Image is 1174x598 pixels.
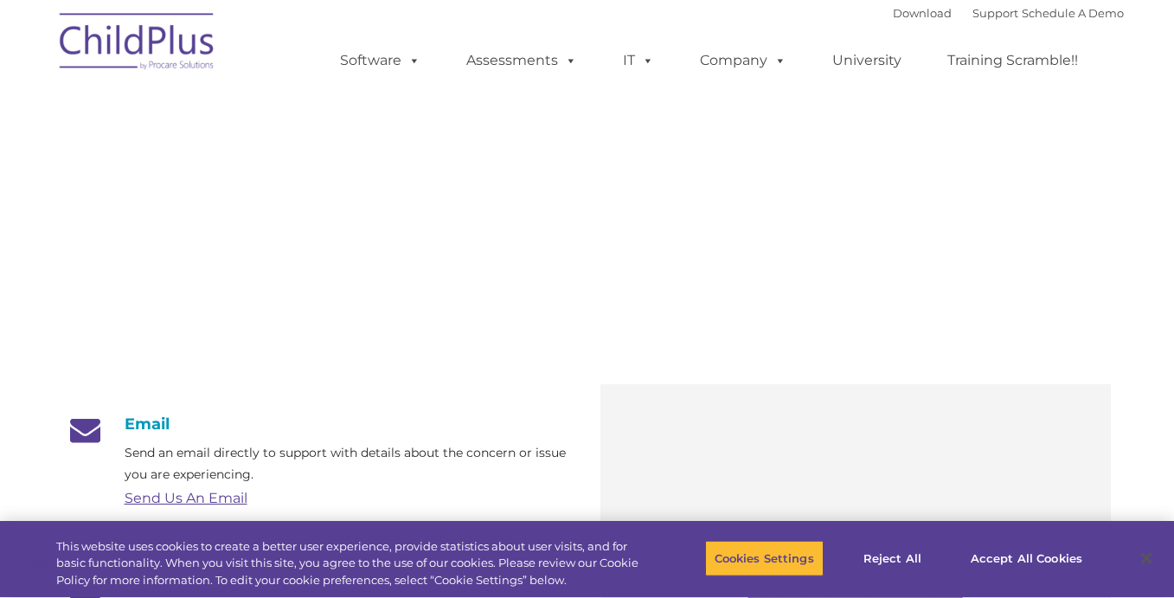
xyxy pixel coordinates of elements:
[323,43,438,78] a: Software
[838,540,946,576] button: Reject All
[125,490,247,506] a: Send Us An Email
[893,6,952,20] a: Download
[1127,539,1165,577] button: Close
[56,538,645,589] div: This website uses cookies to create a better user experience, provide statistics about user visit...
[705,540,824,576] button: Cookies Settings
[64,415,574,434] h4: Email
[606,43,671,78] a: IT
[972,6,1018,20] a: Support
[51,1,224,87] img: ChildPlus by Procare Solutions
[961,540,1092,576] button: Accept All Cookies
[1022,6,1124,20] a: Schedule A Demo
[815,43,919,78] a: University
[893,6,1124,20] font: |
[683,43,804,78] a: Company
[449,43,594,78] a: Assessments
[125,442,574,485] p: Send an email directly to support with details about the concern or issue you are experiencing.
[930,43,1095,78] a: Training Scramble!!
